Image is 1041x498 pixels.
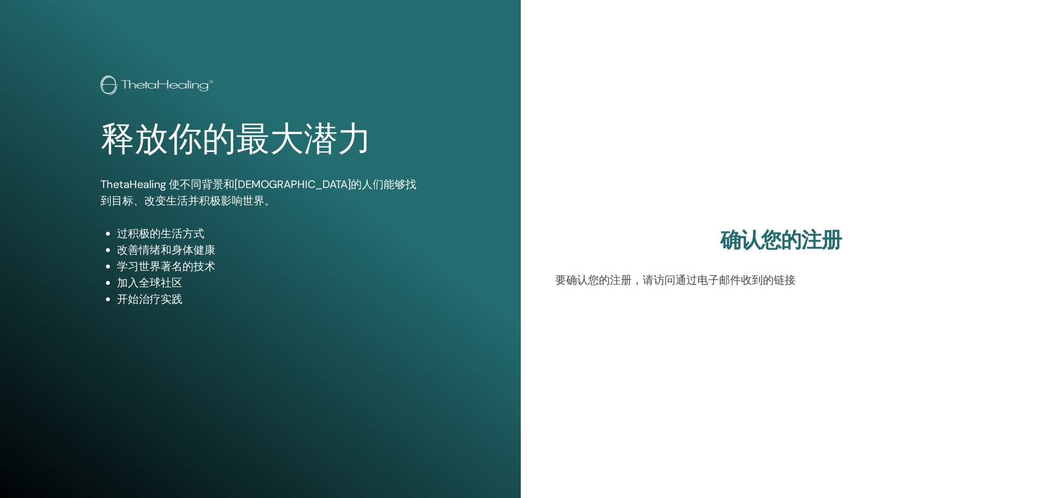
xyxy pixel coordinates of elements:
h2: 确认您的注册 [555,228,1007,253]
p: ThetaHealing 使不同背景和[DEMOGRAPHIC_DATA]的人们能够找到目标、改变生活并积极影响世界。 [101,176,420,209]
li: 改善情绪和身体健康 [117,242,420,258]
li: 开始治疗实践 [117,291,420,307]
li: 学习世界著名的技术 [117,258,420,274]
h1: 释放你的最大潜力 [101,119,420,160]
p: 要确认您的注册，请访问通过电子邮件收到的链接 [555,272,1007,288]
li: 过积极的生活方式 [117,225,420,242]
li: 加入全球社区 [117,274,420,291]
